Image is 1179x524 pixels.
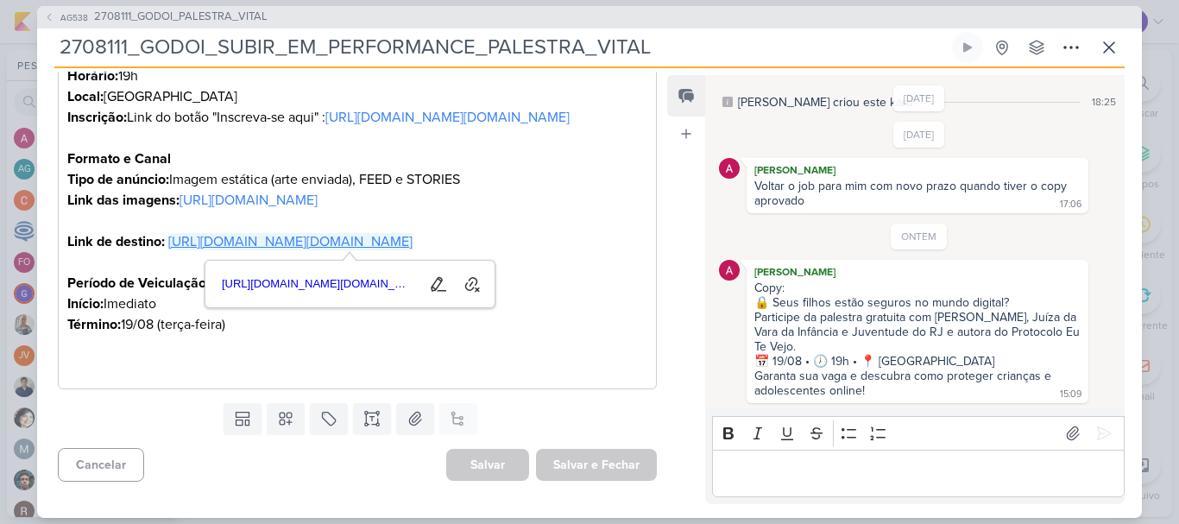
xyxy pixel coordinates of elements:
strong: Tipo de anúncio: [67,171,169,188]
div: [PERSON_NAME] [750,161,1085,179]
div: Ligar relógio [961,41,974,54]
p: 19h [67,66,647,86]
a: [URL][DOMAIN_NAME][DOMAIN_NAME] [168,233,413,250]
strong: Local: [67,88,104,105]
p: Imediato [67,294,647,314]
strong: Início: [67,295,104,313]
strong: Período de Veiculação [67,275,206,292]
div: 15:09 [1060,388,1081,401]
div: Copy: 🔒 Seus filhos estão seguros no mundo digital? Participe da palestra gratuita com [PERSON_NA... [754,281,1083,398]
p: Link do botão "Inscreva-se aqui" : [67,107,647,128]
button: Cancelar [58,448,144,482]
strong: Término: [67,316,121,333]
div: Editor editing area: main [712,450,1125,497]
div: 17:06 [1060,198,1081,211]
p: [GEOGRAPHIC_DATA] [67,86,647,107]
div: [PERSON_NAME] [750,263,1085,281]
p: 19/08 (terça-feira) [67,314,647,335]
a: [URL][DOMAIN_NAME] [180,192,318,209]
strong: Inscrição: [67,109,127,126]
div: 18:25 [1092,94,1116,110]
img: Alessandra Gomes [719,158,740,179]
strong: Horário: [67,67,118,85]
strong: Formato e Canal [67,150,171,167]
a: [URL][DOMAIN_NAME][DOMAIN_NAME] [216,271,419,298]
strong: Link das imagens: [67,192,180,209]
div: [PERSON_NAME] criou este kard [738,93,913,111]
span: [URL][DOMAIN_NAME][DOMAIN_NAME] [217,274,419,294]
div: Editor toolbar [712,416,1125,450]
img: Alessandra Gomes [719,260,740,281]
p: Imagem estática (arte enviada), FEED e STORIES [67,169,647,211]
a: [URL][DOMAIN_NAME][DOMAIN_NAME] [325,109,570,126]
strong: Link de destino: [67,233,165,250]
input: Kard Sem Título [54,32,949,63]
div: Voltar o job para mim com novo prazo quando tiver o copy aprovado [754,179,1070,208]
